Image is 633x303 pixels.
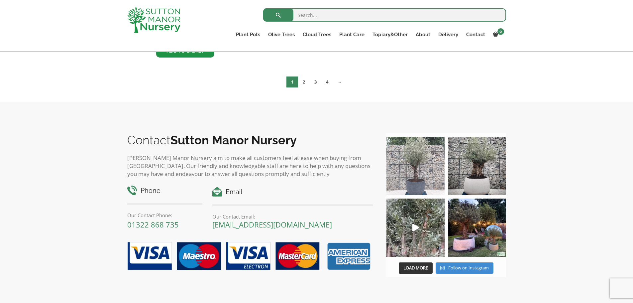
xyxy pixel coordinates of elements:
[127,186,203,196] h4: Phone
[232,30,264,39] a: Plant Pots
[403,265,428,271] span: Load More
[212,187,373,197] h4: Email
[448,137,506,195] img: Check out this beauty we potted at our nursery today ❤️‍🔥 A huge, ancient gnarled Olive tree plan...
[321,76,333,87] a: Page 4
[369,30,412,39] a: Topiary&Other
[436,262,493,274] a: Instagram Follow on Instagram
[122,238,373,275] img: payment-options.png
[127,76,506,90] nav: Product Pagination
[386,199,445,257] a: Play
[298,76,310,87] a: Page 2
[462,30,489,39] a: Contact
[335,30,369,39] a: Plant Care
[127,7,180,33] img: logo
[127,133,373,147] h2: Contact
[497,28,504,35] span: 0
[434,30,462,39] a: Delivery
[127,211,203,219] p: Our Contact Phone:
[127,154,373,178] p: [PERSON_NAME] Manor Nursery aim to make all customers feel at ease when buying from [GEOGRAPHIC_D...
[310,76,321,87] a: Page 3
[489,30,506,39] a: 0
[440,265,445,270] svg: Instagram
[127,220,179,229] a: 01322 868 735
[212,220,332,229] a: [EMAIL_ADDRESS][DOMAIN_NAME]
[399,262,433,274] button: Load More
[263,8,506,22] input: Search...
[170,133,297,147] b: Sutton Manor Nursery
[412,30,434,39] a: About
[448,265,489,271] span: Follow on Instagram
[212,213,373,221] p: Our Contact Email:
[386,199,445,257] img: New arrivals Monday morning of beautiful olive trees 🤩🤩 The weather is beautiful this summer, gre...
[333,76,347,87] a: →
[412,224,419,231] svg: Play
[286,76,298,87] span: Page 1
[264,30,299,39] a: Olive Trees
[386,137,445,195] img: A beautiful multi-stem Spanish Olive tree potted in our luxurious fibre clay pots 😍😍
[448,199,506,257] img: “The poetry of nature is never dead” 🪴🫒 A stunning beautiful customer photo has been sent into us...
[299,30,335,39] a: Cloud Trees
